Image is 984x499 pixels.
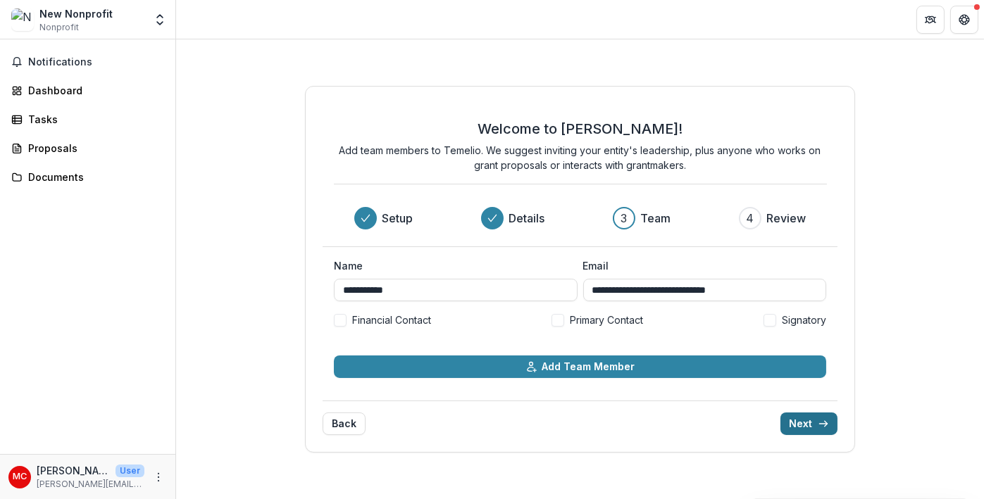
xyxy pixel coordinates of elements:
[782,312,826,327] span: Signatory
[641,210,671,227] h3: Team
[37,478,144,491] p: [PERSON_NAME][EMAIL_ADDRESS][PERSON_NAME][DOMAIN_NAME]
[509,210,545,227] h3: Details
[28,56,164,68] span: Notifications
[478,120,683,137] h2: Welcome to [PERSON_NAME]!
[6,108,170,131] a: Tasks
[6,165,170,189] a: Documents
[150,6,170,34] button: Open entity switcher
[28,170,158,184] div: Documents
[354,207,806,229] div: Progress
[150,469,167,486] button: More
[6,51,170,73] button: Notifications
[916,6,945,34] button: Partners
[28,141,158,156] div: Proposals
[334,143,827,172] p: Add team members to Temelio. We suggest inviting your entity's leadership, plus anyone who works ...
[39,6,113,21] div: New Nonprofit
[570,312,643,327] span: Primary Contact
[780,412,837,435] button: Next
[323,412,366,435] button: Back
[6,79,170,102] a: Dashboard
[334,258,568,273] label: Name
[746,210,754,227] div: 4
[950,6,978,34] button: Get Help
[28,112,158,127] div: Tasks
[621,210,627,227] div: 3
[382,210,413,227] h3: Setup
[334,355,826,378] button: Add Team Member
[11,8,34,31] img: New Nonprofit
[6,137,170,160] a: Proposals
[39,21,79,34] span: Nonprofit
[28,83,158,98] div: Dashboard
[352,312,431,327] span: Financial Contact
[13,472,27,481] div: Megan Crane
[37,463,110,478] p: [PERSON_NAME]
[116,465,144,477] p: User
[583,258,818,273] label: Email
[767,210,806,227] h3: Review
